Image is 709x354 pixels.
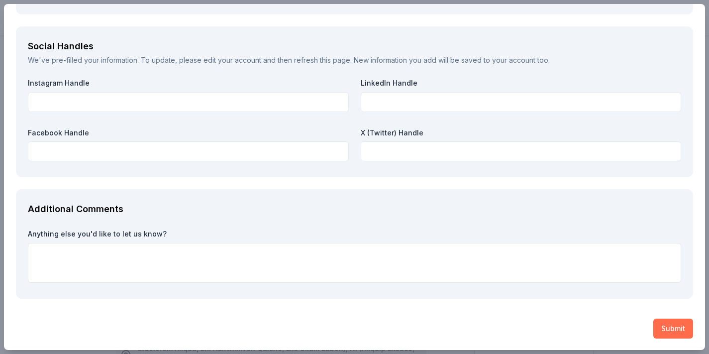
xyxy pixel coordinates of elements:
[361,128,682,138] label: X (Twitter) Handle
[203,56,261,64] a: edit your account
[28,54,681,66] div: We've pre-filled your information. To update, please and then refresh this page. New information ...
[28,78,349,88] label: Instagram Handle
[653,319,693,339] button: Submit
[361,78,682,88] label: LinkedIn Handle
[28,38,681,54] div: Social Handles
[28,229,681,239] label: Anything else you'd like to let us know?
[28,201,681,217] div: Additional Comments
[28,128,349,138] label: Facebook Handle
